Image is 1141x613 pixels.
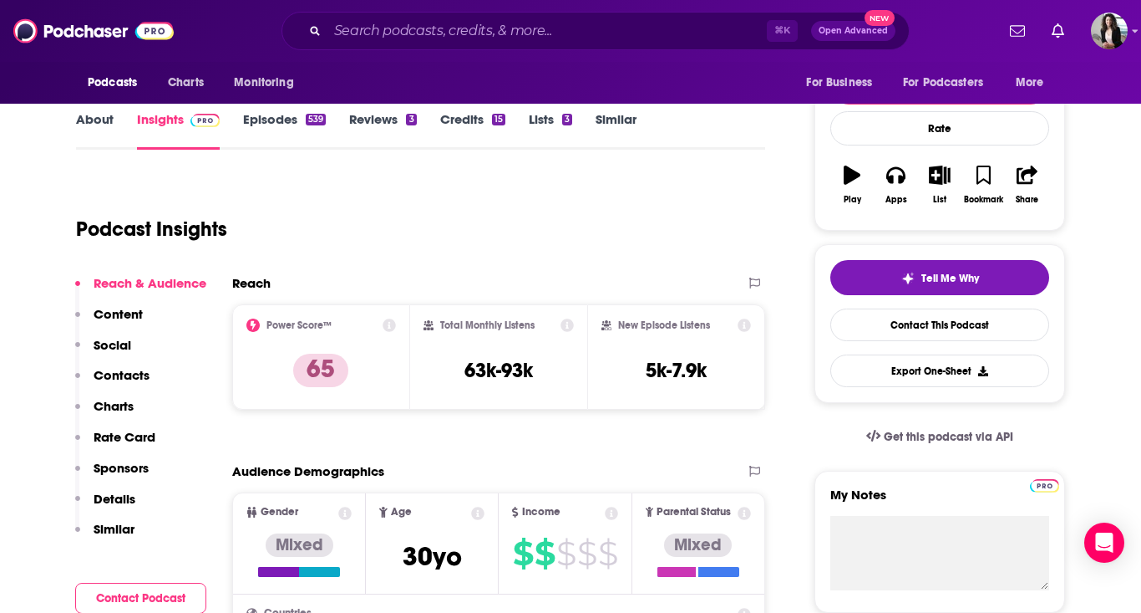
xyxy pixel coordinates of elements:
[1030,479,1059,493] img: Podchaser Pro
[94,275,206,291] p: Reach & Audience
[349,111,416,150] a: Reviews3
[884,430,1013,444] span: Get this podcast via API
[830,155,874,215] button: Play
[168,71,204,95] span: Charts
[577,540,596,567] span: $
[513,540,533,567] span: $
[598,540,617,567] span: $
[261,507,298,518] span: Gender
[529,111,572,150] a: Lists3
[961,155,1005,215] button: Bookmark
[76,67,159,99] button: open menu
[281,12,910,50] div: Search podcasts, credits, & more...
[892,67,1007,99] button: open menu
[440,319,535,331] h2: Total Monthly Listens
[1091,13,1128,49] button: Show profile menu
[94,491,135,507] p: Details
[266,534,333,557] div: Mixed
[819,27,888,35] span: Open Advanced
[1091,13,1128,49] img: User Profile
[562,114,572,125] div: 3
[830,355,1049,387] button: Export One-Sheet
[406,114,416,125] div: 3
[844,195,861,205] div: Play
[94,337,131,353] p: Social
[94,367,150,383] p: Contacts
[1045,17,1071,45] a: Show notifications dropdown
[391,507,412,518] span: Age
[646,358,707,383] h3: 5k-7.9k
[522,507,560,518] span: Income
[94,398,134,414] p: Charts
[811,21,895,41] button: Open AdvancedNew
[403,540,462,573] span: 30 yo
[137,111,220,150] a: InsightsPodchaser Pro
[618,319,710,331] h2: New Episode Listens
[243,111,326,150] a: Episodes539
[830,260,1049,295] button: tell me why sparkleTell Me Why
[596,111,636,150] a: Similar
[874,155,917,215] button: Apps
[232,275,271,291] h2: Reach
[1003,17,1032,45] a: Show notifications dropdown
[806,71,872,95] span: For Business
[830,111,1049,146] div: Rate
[865,10,895,26] span: New
[266,319,332,331] h2: Power Score™
[903,71,983,95] span: For Podcasters
[767,20,798,42] span: ⌘ K
[75,398,134,429] button: Charts
[964,195,1003,205] div: Bookmark
[1084,523,1124,563] div: Open Intercom Messenger
[293,354,348,387] p: 65
[75,491,135,522] button: Details
[75,367,150,398] button: Contacts
[232,463,384,479] h2: Audience Demographics
[853,416,1027,457] a: Get this podcast via API
[94,306,143,322] p: Content
[830,487,1049,516] label: My Notes
[664,534,732,557] div: Mixed
[1006,155,1049,215] button: Share
[75,275,206,306] button: Reach & Audience
[921,272,979,285] span: Tell Me Why
[190,114,220,127] img: Podchaser Pro
[76,217,227,242] h1: Podcast Insights
[94,460,149,476] p: Sponsors
[94,521,134,537] p: Similar
[222,67,315,99] button: open menu
[234,71,293,95] span: Monitoring
[535,540,555,567] span: $
[76,111,114,150] a: About
[88,71,137,95] span: Podcasts
[933,195,946,205] div: List
[492,114,505,125] div: 15
[94,429,155,445] p: Rate Card
[1016,195,1038,205] div: Share
[75,521,134,552] button: Similar
[901,272,915,285] img: tell me why sparkle
[75,337,131,368] button: Social
[918,155,961,215] button: List
[830,309,1049,341] a: Contact This Podcast
[1030,477,1059,493] a: Pro website
[306,114,326,125] div: 539
[13,15,174,47] img: Podchaser - Follow, Share and Rate Podcasts
[794,67,893,99] button: open menu
[556,540,576,567] span: $
[1004,67,1065,99] button: open menu
[157,67,214,99] a: Charts
[464,358,533,383] h3: 63k-93k
[75,306,143,337] button: Content
[1091,13,1128,49] span: Logged in as ElizabethCole
[327,18,767,44] input: Search podcasts, credits, & more...
[1016,71,1044,95] span: More
[657,507,731,518] span: Parental Status
[75,460,149,491] button: Sponsors
[75,429,155,460] button: Rate Card
[440,111,505,150] a: Credits15
[885,195,907,205] div: Apps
